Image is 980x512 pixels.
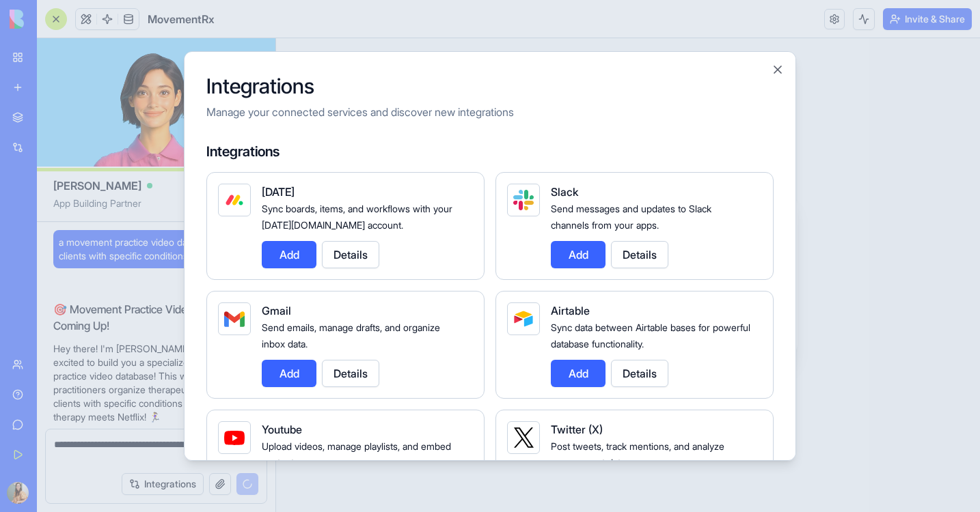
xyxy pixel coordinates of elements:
[206,142,774,161] h4: Integrations
[322,360,379,387] button: Details
[551,241,605,268] button: Add
[551,360,605,387] button: Add
[551,304,590,317] span: Airtable
[262,241,316,268] button: Add
[771,63,785,76] button: Close
[262,423,302,436] span: Youtube
[262,304,291,317] span: Gmail
[551,440,724,468] span: Post tweets, track mentions, and analyze engagement data.
[611,360,668,387] button: Details
[611,241,668,268] button: Details
[262,322,440,350] span: Send emails, manage drafts, and organize inbox data.
[206,74,774,98] h2: Integrations
[262,360,316,387] button: Add
[206,104,774,120] p: Manage your connected services and discover new integrations
[551,185,578,199] span: Slack
[551,203,711,231] span: Send messages and updates to Slack channels from your apps.
[551,322,750,350] span: Sync data between Airtable bases for powerful database functionality.
[322,241,379,268] button: Details
[262,440,451,468] span: Upload videos, manage playlists, and embed content.
[551,423,603,436] span: Twitter (X)
[262,203,452,231] span: Sync boards, items, and workflows with your [DATE][DOMAIN_NAME] account.
[262,185,295,199] span: [DATE]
